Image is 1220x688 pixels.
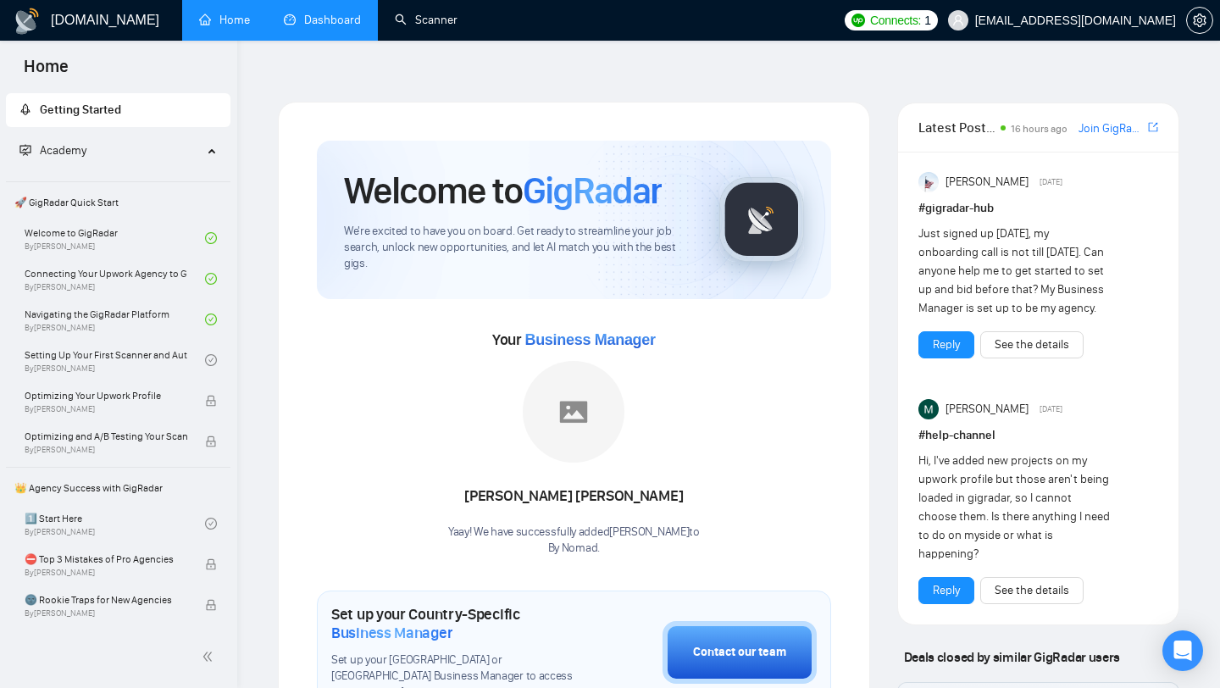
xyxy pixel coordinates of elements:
span: Latest Posts from the GigRadar Community [918,117,995,138]
span: We're excited to have you on board. Get ready to streamline your job search, unlock new opportuni... [344,224,692,272]
button: See the details [980,331,1084,358]
a: Reply [933,581,960,600]
a: See the details [995,581,1069,600]
a: setting [1186,14,1213,27]
div: Contact our team [693,643,786,662]
a: dashboardDashboard [284,13,361,27]
a: searchScanner [395,13,457,27]
a: Reply [933,336,960,354]
span: check-circle [205,354,217,366]
img: Milan Stojanovic [918,399,939,419]
span: lock [205,395,217,407]
span: Academy [19,143,86,158]
span: 👑 Agency Success with GigRadar [8,471,229,505]
span: lock [205,599,217,611]
div: Just signed up [DATE], my onboarding call is not till [DATE]. Can anyone help me to get started t... [918,225,1111,318]
img: placeholder.png [523,361,624,463]
button: Contact our team [663,621,817,684]
button: Reply [918,331,974,358]
span: Business Manager [524,331,655,348]
img: gigradar-logo.png [719,177,804,262]
span: check-circle [205,313,217,325]
span: 16 hours ago [1011,123,1067,135]
span: Optimizing and A/B Testing Your Scanner for Better Results [25,428,187,445]
span: [PERSON_NAME] [945,400,1029,419]
span: Optimizing Your Upwork Profile [25,387,187,404]
div: Open Intercom Messenger [1162,630,1203,671]
span: By [PERSON_NAME] [25,445,187,455]
span: lock [205,436,217,447]
span: Academy [40,143,86,158]
button: setting [1186,7,1213,34]
img: Anisuzzaman Khan [918,172,939,192]
h1: Set up your Country-Specific [331,605,578,642]
h1: # gigradar-hub [918,199,1158,218]
span: Home [10,54,82,90]
a: homeHome [199,13,250,27]
span: export [1148,120,1158,134]
span: rocket [19,103,31,115]
span: [DATE] [1040,402,1062,417]
div: [PERSON_NAME] [PERSON_NAME] [448,482,700,511]
span: [PERSON_NAME] [945,173,1029,191]
span: 🚀 GigRadar Quick Start [8,186,229,219]
img: logo [14,8,41,35]
p: By Nomad . [448,541,700,557]
span: fund-projection-screen [19,144,31,156]
a: 1️⃣ Start HereBy[PERSON_NAME] [25,505,205,542]
span: 🌚 Rookie Traps for New Agencies [25,591,187,608]
a: Navigating the GigRadar PlatformBy[PERSON_NAME] [25,301,205,338]
span: user [952,14,964,26]
span: Deals closed by similar GigRadar users [897,642,1127,672]
span: check-circle [205,273,217,285]
span: 1 [924,11,931,30]
span: Business Manager [331,624,452,642]
span: check-circle [205,232,217,244]
span: Getting Started [40,103,121,117]
span: [DATE] [1040,175,1062,190]
span: ⛔ Top 3 Mistakes of Pro Agencies [25,551,187,568]
button: See the details [980,577,1084,604]
a: export [1148,119,1158,136]
a: Setting Up Your First Scanner and Auto-BidderBy[PERSON_NAME] [25,341,205,379]
button: Reply [918,577,974,604]
span: setting [1187,14,1212,27]
span: By [PERSON_NAME] [25,608,187,619]
li: Getting Started [6,93,230,127]
img: upwork-logo.png [851,14,865,27]
span: check-circle [205,518,217,530]
h1: Welcome to [344,168,662,214]
span: GigRadar [523,168,662,214]
a: Join GigRadar Slack Community [1079,119,1145,138]
a: See the details [995,336,1069,354]
span: By [PERSON_NAME] [25,404,187,414]
span: Connects: [870,11,921,30]
h1: # help-channel [918,426,1158,445]
div: Yaay! We have successfully added [PERSON_NAME] to [448,524,700,557]
a: Welcome to GigRadarBy[PERSON_NAME] [25,219,205,257]
div: Hi, I've added new projects on my upwork profile but those aren't being loaded in gigradar, so I ... [918,452,1111,563]
span: Your [492,330,656,349]
span: lock [205,558,217,570]
a: Connecting Your Upwork Agency to GigRadarBy[PERSON_NAME] [25,260,205,297]
span: By [PERSON_NAME] [25,568,187,578]
span: double-left [202,648,219,665]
